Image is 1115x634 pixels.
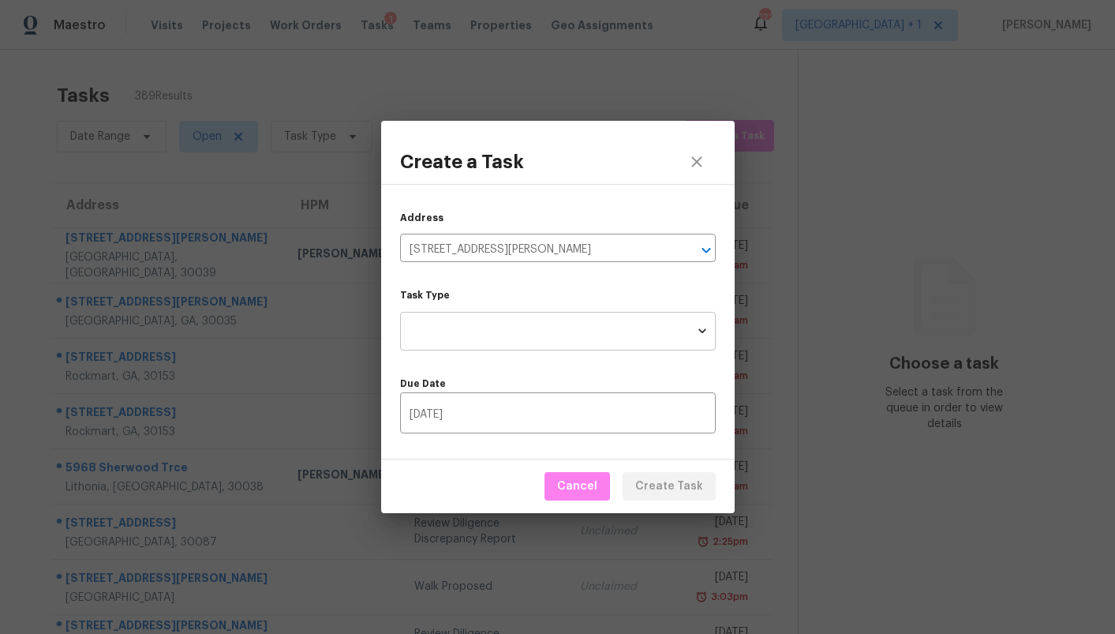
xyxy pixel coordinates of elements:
[400,291,716,300] label: Task Type
[544,472,610,501] button: Cancel
[400,312,716,351] div: ​
[400,213,443,223] label: Address
[400,379,716,388] label: Due Date
[695,239,717,261] button: Open
[557,477,597,497] span: Cancel
[400,238,672,262] input: Search by address
[400,151,524,173] h3: Create a Task
[678,143,716,181] button: close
